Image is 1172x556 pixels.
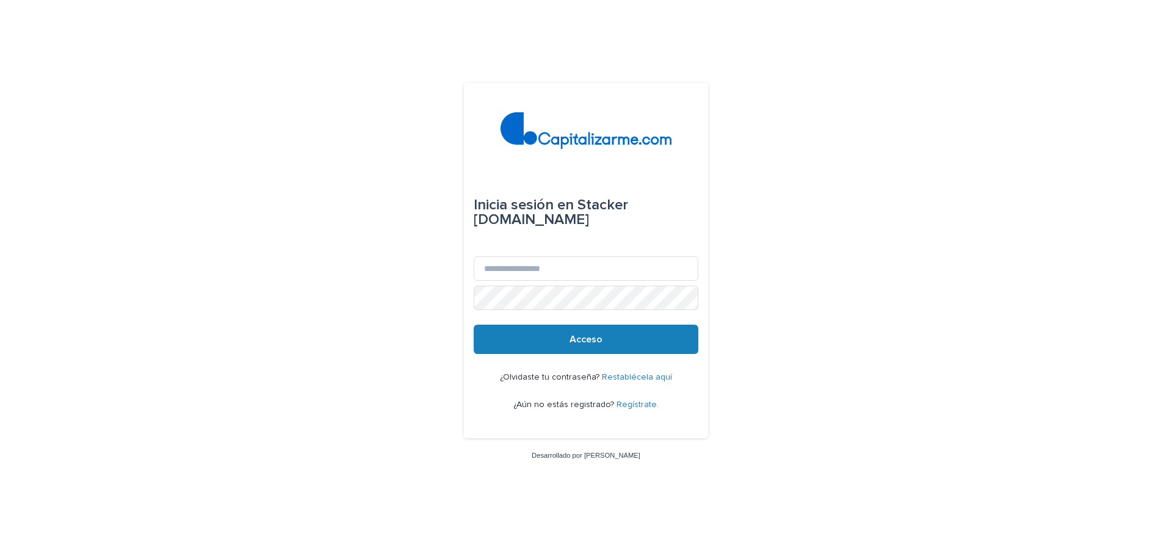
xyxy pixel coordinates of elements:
[570,334,602,344] font: Acceso
[602,373,672,381] a: Restablécela aquí
[513,400,614,409] font: ¿Aún no estás registrado?
[532,452,640,459] a: Desarrollado por [PERSON_NAME]
[501,112,672,149] img: 4arMvv9wSvmHTHbXwTim
[500,373,599,381] font: ¿Olvidaste tu contraseña?
[474,198,628,227] font: Stacker [DOMAIN_NAME]
[474,198,574,212] font: Inicia sesión en
[474,325,698,354] button: Acceso
[617,400,659,409] a: Regístrate.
